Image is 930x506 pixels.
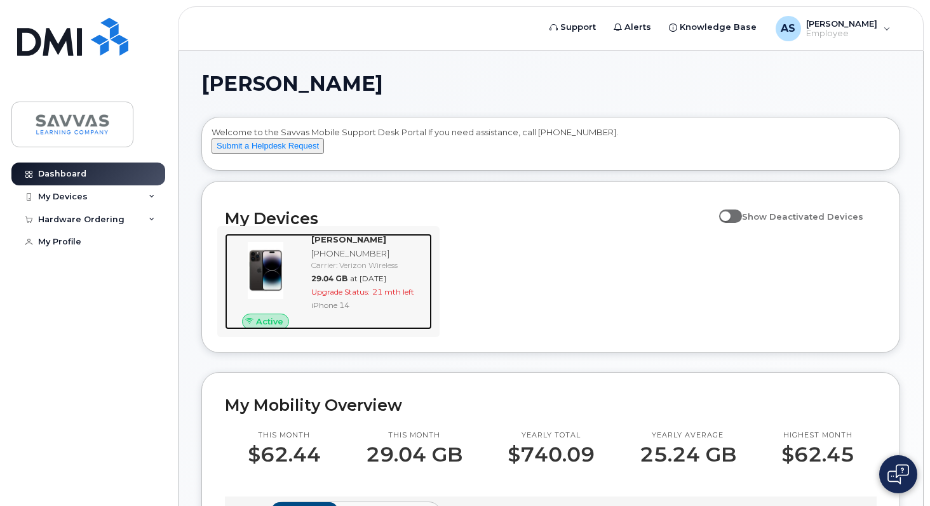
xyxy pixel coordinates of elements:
p: Yearly average [640,430,736,441]
span: 29.04 GB [311,274,347,283]
a: Active[PERSON_NAME][PHONE_NUMBER]Carrier: Verizon Wireless29.04 GBat [DATE]Upgrade Status:21 mth ... [225,234,432,330]
h2: My Devices [225,209,713,228]
p: $62.44 [248,443,321,466]
img: Open chat [887,464,909,484]
div: Welcome to the Savvas Mobile Support Desk Portal If you need assistance, call [PHONE_NUMBER]. [212,126,890,166]
a: Submit a Helpdesk Request [212,140,324,150]
p: $740.09 [508,443,595,466]
p: 29.04 GB [366,443,462,466]
img: image20231002-3703462-njx0qo.jpeg [235,240,296,301]
span: at [DATE] [350,274,386,283]
p: Highest month [781,430,854,441]
div: iPhone 14 [311,300,427,310]
div: [PHONE_NUMBER] [311,248,427,260]
strong: [PERSON_NAME] [311,234,386,244]
p: $62.45 [781,443,854,466]
p: This month [366,430,462,441]
p: This month [248,430,321,441]
span: Upgrade Status: [311,287,370,296]
span: [PERSON_NAME] [201,74,383,93]
div: Carrier: Verizon Wireless [311,260,427,270]
h2: My Mobility Overview [225,396,877,415]
span: Show Deactivated Devices [742,211,863,222]
p: 25.24 GB [640,443,736,466]
input: Show Deactivated Devices [719,204,729,215]
button: Submit a Helpdesk Request [212,138,324,154]
p: Yearly total [508,430,595,441]
span: Active [256,316,283,328]
span: 21 mth left [372,287,414,296]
